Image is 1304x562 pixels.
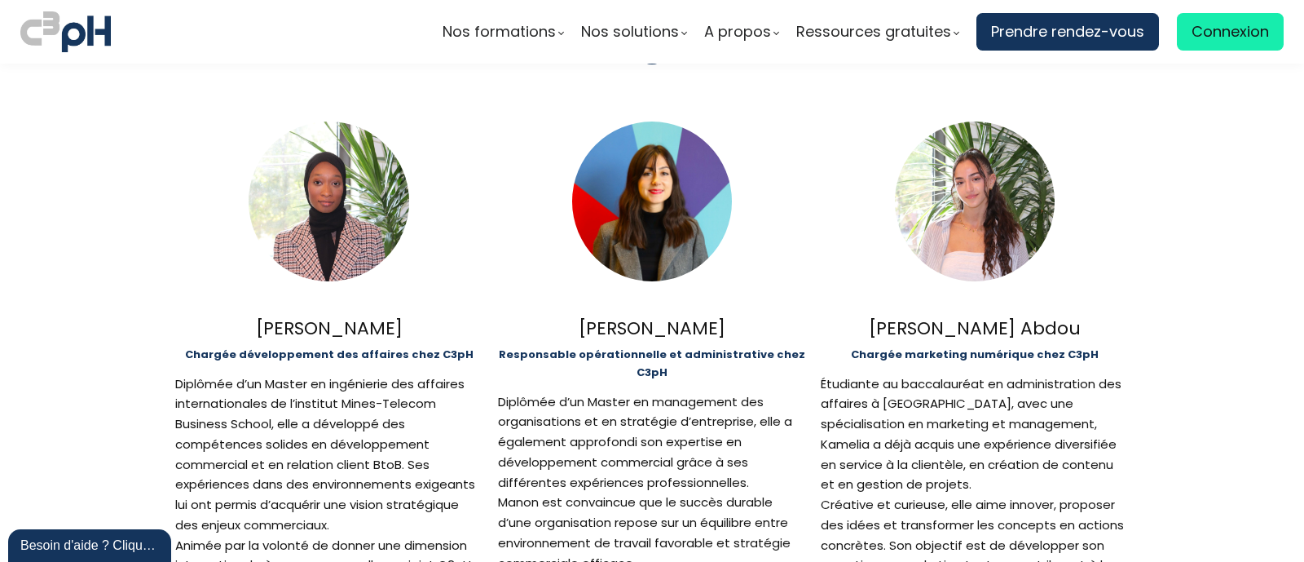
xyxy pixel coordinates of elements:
a: Prendre rendez-vous [976,13,1159,51]
span: Connexion [1192,20,1269,44]
iframe: chat widget [8,526,174,562]
span: Nos formations [443,20,556,44]
div: [PERSON_NAME] Abdou [821,314,1128,343]
b: Chargée développement des affaires chez C3pH [185,347,474,362]
span: Prendre rendez-vous [991,20,1144,44]
span: Ressources gratuites [796,20,951,44]
img: logo C3PH [20,8,111,55]
div: [PERSON_NAME] [175,314,482,343]
span: Nos solutions [581,20,679,44]
span: A propos [704,20,771,44]
p: Responsable opérationnelle et administrative chez C3pH [498,346,805,382]
p: [PERSON_NAME] [498,314,805,343]
strong: Chargée marketing numérique chez C3pH [851,347,1099,362]
a: Connexion [1177,13,1284,51]
span: Étudiante au baccalauréat en administration des affaires à [GEOGRAPHIC_DATA], avec une spécialisa... [821,375,1121,493]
